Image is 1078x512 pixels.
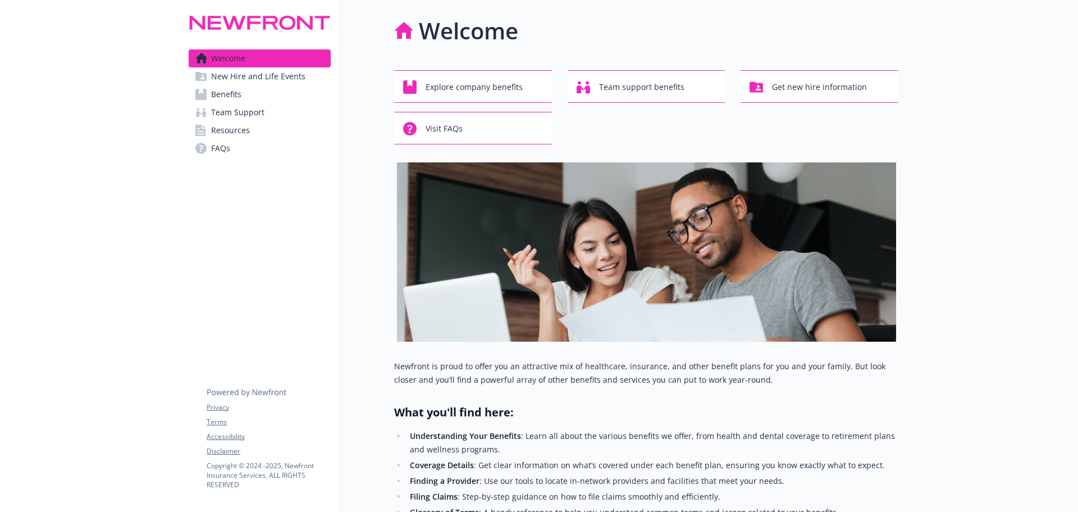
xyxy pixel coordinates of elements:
span: New Hire and Life Events [211,67,305,85]
span: Welcome [211,49,245,67]
a: Accessibility [207,432,330,442]
span: Benefits [211,85,241,103]
h1: Welcome [419,14,518,48]
strong: Understanding Your Benefits [410,431,521,441]
a: New Hire and Life Events [189,67,331,85]
li: : Get clear information on what’s covered under each benefit plan, ensuring you know exactly what... [406,459,898,472]
img: overview page banner [397,162,896,342]
span: Resources [211,121,250,139]
p: Newfront is proud to offer you an attractive mix of healthcare, insurance, and other benefit plan... [394,360,898,387]
a: Privacy [207,402,330,413]
li: : Learn all about the various benefits we offer, from health and dental coverage to retirement pl... [406,429,898,456]
span: Explore company benefits [426,76,523,98]
a: Terms [207,417,330,427]
span: Team Support [211,103,264,121]
h2: What you'll find here: [394,405,898,420]
span: Team support benefits [599,76,684,98]
span: Get new hire information [772,76,867,98]
button: Explore company benefits [394,70,552,103]
strong: Finding a Provider [410,475,479,486]
button: Team support benefits [568,70,725,103]
a: Welcome [189,49,331,67]
strong: Filing Claims [410,491,458,502]
button: Visit FAQs [394,112,552,144]
a: Resources [189,121,331,139]
li: : Step-by-step guidance on how to file claims smoothly and efficiently. [406,490,898,504]
a: Benefits [189,85,331,103]
a: Disclaimer [207,446,330,456]
li: : Use our tools to locate in-network providers and facilities that meet your needs. [406,474,898,488]
span: FAQs [211,139,230,157]
a: Team Support [189,103,331,121]
p: Copyright © 2024 - 2025 , Newfront Insurance Services, ALL RIGHTS RESERVED [207,461,330,490]
a: FAQs [189,139,331,157]
span: Visit FAQs [426,118,463,139]
button: Get new hire information [741,70,898,103]
strong: Coverage Details [410,460,474,470]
